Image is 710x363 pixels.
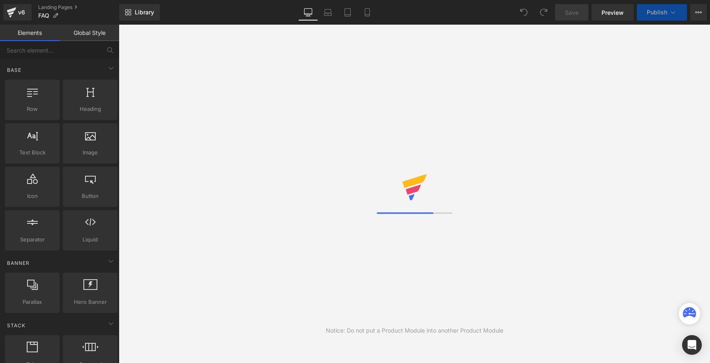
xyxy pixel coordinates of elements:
button: More [690,4,707,21]
button: Redo [535,4,552,21]
span: Library [135,9,154,16]
a: Landing Pages [38,4,119,11]
span: Button [65,192,115,200]
a: Preview [592,4,634,21]
button: Publish [637,4,687,21]
span: Preview [602,8,624,17]
span: Hero Banner [65,298,115,306]
span: Icon [7,192,57,200]
span: Base [6,66,22,74]
a: Desktop [298,4,318,21]
span: Liquid [65,235,115,244]
a: Tablet [338,4,357,21]
a: Laptop [318,4,338,21]
div: Open Intercom Messenger [682,335,702,355]
span: Heading [65,105,115,113]
div: v6 [16,7,27,18]
span: Image [65,148,115,157]
span: Row [7,105,57,113]
button: Undo [516,4,532,21]
span: Separator [7,235,57,244]
a: Mobile [357,4,377,21]
div: Notice: Do not put a Product Module into another Product Module [326,326,503,335]
span: Publish [647,9,667,16]
a: Global Style [60,25,119,41]
span: FAQ [38,12,49,19]
a: New Library [119,4,160,21]
a: v6 [3,4,32,21]
span: Save [565,8,579,17]
span: Text Block [7,148,57,157]
span: Banner [6,259,30,267]
span: Stack [6,322,26,329]
span: Parallax [7,298,57,306]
